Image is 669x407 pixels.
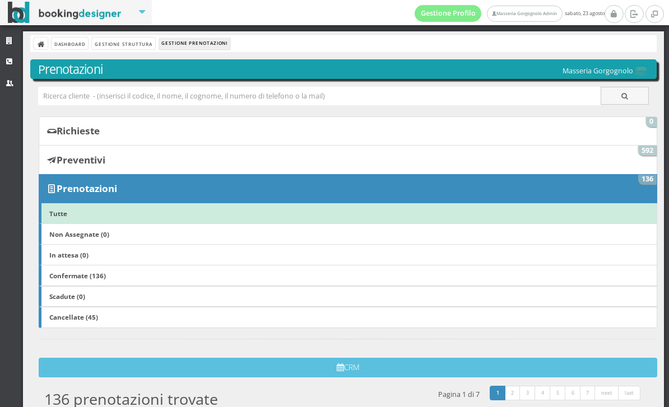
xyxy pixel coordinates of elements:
a: Dashboard [52,38,88,49]
a: last [618,386,640,400]
a: Richieste 0 [39,116,657,146]
a: 7 [580,386,596,400]
b: Prenotazioni [57,182,117,195]
input: Ricerca cliente - (inserisci il codice, il nome, il cognome, il numero di telefono o la mail) [38,87,601,105]
a: 5 [550,386,566,400]
b: Preventivi [57,153,105,166]
a: 1 [490,386,506,400]
span: sabato, 23 agosto [415,5,605,22]
h5: Masseria Gorgognolo [563,67,649,76]
b: Scadute (0) [49,292,85,301]
a: Confermate (136) [39,265,657,286]
img: BookingDesigner.com [8,2,122,24]
li: Gestione Prenotazioni [159,38,230,50]
a: Cancellate (45) [39,307,657,328]
a: Gestione Struttura [92,38,155,49]
a: Gestione Profilo [415,5,482,22]
a: Non Assegnate (0) [39,223,657,245]
span: 592 [638,146,657,156]
a: 2 [505,386,521,400]
h3: Prenotazioni [38,62,649,77]
a: 3 [519,386,536,400]
span: 136 [638,175,657,185]
a: next [594,386,619,400]
b: Confermate (136) [49,271,106,280]
a: Masseria Gorgognolo Admin [487,6,562,22]
img: 0603869b585f11eeb13b0a069e529790.png [633,67,649,76]
b: Tutte [49,209,67,218]
h5: Pagina 1 di 7 [438,390,480,399]
a: Prenotazioni 136 [39,174,657,203]
span: 0 [646,117,657,127]
a: Scadute (0) [39,286,657,307]
b: In attesa (0) [49,250,89,259]
a: 6 [565,386,581,400]
a: Preventivi 592 [39,145,657,174]
b: Cancellate (45) [49,312,98,321]
button: CRM [39,358,657,377]
a: Tutte [39,203,657,224]
a: 4 [535,386,551,400]
a: In attesa (0) [39,244,657,265]
b: Richieste [57,124,100,137]
b: Non Assegnate (0) [49,230,109,238]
